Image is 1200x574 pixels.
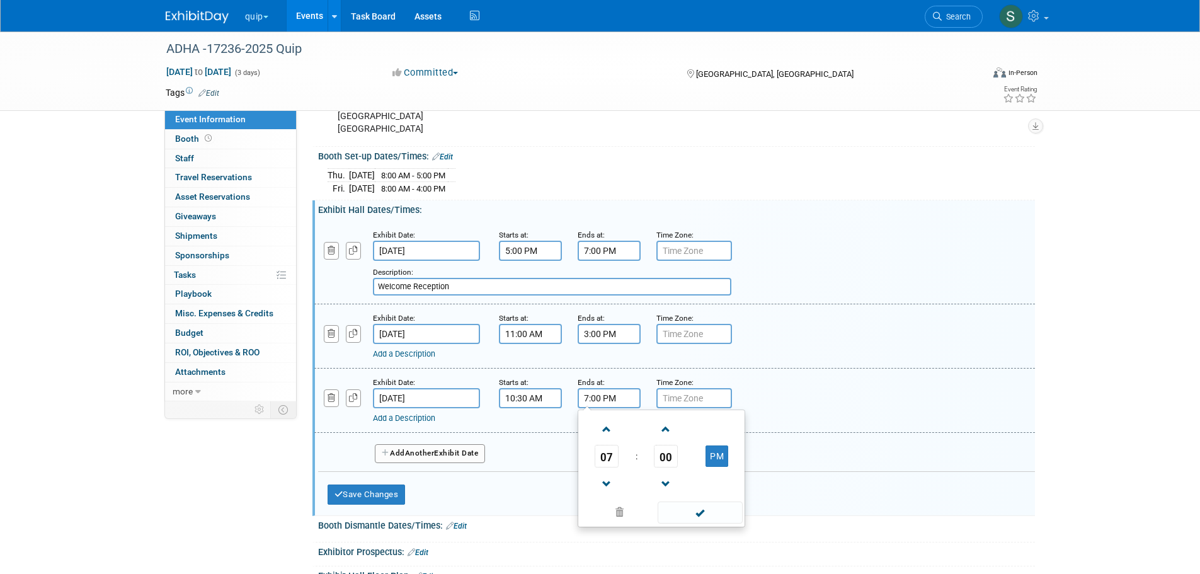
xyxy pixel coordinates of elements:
div: ADHA -17236-2025 Quip [162,38,964,60]
td: Thu. [328,168,349,182]
a: Tasks [165,266,296,285]
div: Exhibit Hall Dates/Times: [318,200,1035,216]
a: Edit [446,522,467,531]
span: 8:00 AM - 4:00 PM [381,184,445,193]
span: Pick Minute [654,445,678,468]
span: to [193,67,205,77]
span: Event Information [175,114,246,124]
input: Start Time [499,388,562,408]
small: Starts at: [499,231,529,239]
span: 8:00 AM - 5:00 PM [381,171,445,180]
td: Fri. [328,182,349,195]
div: Booth Set-up Dates/Times: [318,147,1035,163]
small: Description: [373,268,413,277]
a: Budget [165,324,296,343]
a: Attachments [165,363,296,382]
small: Time Zone: [656,378,694,387]
input: Date [373,241,480,261]
span: Tasks [174,270,196,280]
span: Search [942,12,971,21]
span: Misc. Expenses & Credits [175,308,273,318]
input: Time Zone [656,324,732,344]
span: (3 days) [234,69,260,77]
input: Start Time [499,241,562,261]
a: ROI, Objectives & ROO [165,343,296,362]
a: Increment Minute [654,413,678,445]
button: Committed [388,66,463,79]
small: Exhibit Date: [373,378,415,387]
button: PM [706,445,728,467]
input: Description [373,278,731,296]
img: Format-Inperson.png [993,67,1006,77]
a: Search [925,6,983,28]
span: Shipments [175,231,217,241]
a: Sponsorships [165,246,296,265]
span: Attachments [175,367,226,377]
a: Clear selection [581,504,659,522]
td: Toggle Event Tabs [270,401,296,418]
a: Done [656,505,743,522]
div: Exhibitor Prospectus: [318,542,1035,559]
a: Increment Hour [595,413,619,445]
small: Exhibit Date: [373,314,415,323]
button: Save Changes [328,485,406,505]
input: Time Zone [656,241,732,261]
input: Date [373,324,480,344]
a: Booth [165,130,296,149]
td: Tags [166,86,219,99]
a: Decrement Minute [654,468,678,500]
span: Asset Reservations [175,192,250,202]
img: Samantha Meyers [999,4,1023,28]
a: more [165,382,296,401]
span: ROI, Objectives & ROO [175,347,260,357]
span: Booth [175,134,214,144]
div: Event Rating [1003,86,1037,93]
small: Starts at: [499,378,529,387]
span: [GEOGRAPHIC_DATA], [GEOGRAPHIC_DATA] [696,69,854,79]
span: Playbook [175,289,212,299]
a: Edit [432,152,453,161]
td: : [633,445,640,468]
div: Event Format [908,66,1038,84]
a: Shipments [165,227,296,246]
span: Pick Hour [595,445,619,468]
a: Staff [165,149,296,168]
div: In-Person [1008,68,1037,77]
small: Time Zone: [656,314,694,323]
a: Add a Description [373,349,435,359]
a: Edit [408,548,428,557]
span: Sponsorships [175,250,229,260]
a: Edit [198,89,219,98]
input: Start Time [499,324,562,344]
td: [DATE] [349,182,375,195]
small: Time Zone: [656,231,694,239]
span: [DATE] [DATE] [166,66,232,77]
span: Travel Reservations [175,172,252,182]
small: Exhibit Date: [373,231,415,239]
input: End Time [578,241,641,261]
small: Ends at: [578,378,605,387]
input: Date [373,388,480,408]
a: Playbook [165,285,296,304]
td: Personalize Event Tab Strip [249,401,271,418]
span: Booth not reserved yet [202,134,214,143]
input: Time Zone [656,388,732,408]
div: Booth Dismantle Dates/Times: [318,516,1035,532]
button: AddAnotherExhibit Date [375,444,486,463]
span: Staff [175,153,194,163]
a: Misc. Expenses & Credits [165,304,296,323]
span: more [173,386,193,396]
a: Asset Reservations [165,188,296,207]
input: End Time [578,324,641,344]
small: Ends at: [578,231,605,239]
td: [DATE] [349,168,375,182]
span: Budget [175,328,203,338]
small: Ends at: [578,314,605,323]
a: Add a Description [373,413,435,423]
a: Event Information [165,110,296,129]
span: Another [405,449,435,457]
a: Decrement Hour [595,468,619,500]
a: Giveaways [165,207,296,226]
small: Starts at: [499,314,529,323]
input: End Time [578,388,641,408]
